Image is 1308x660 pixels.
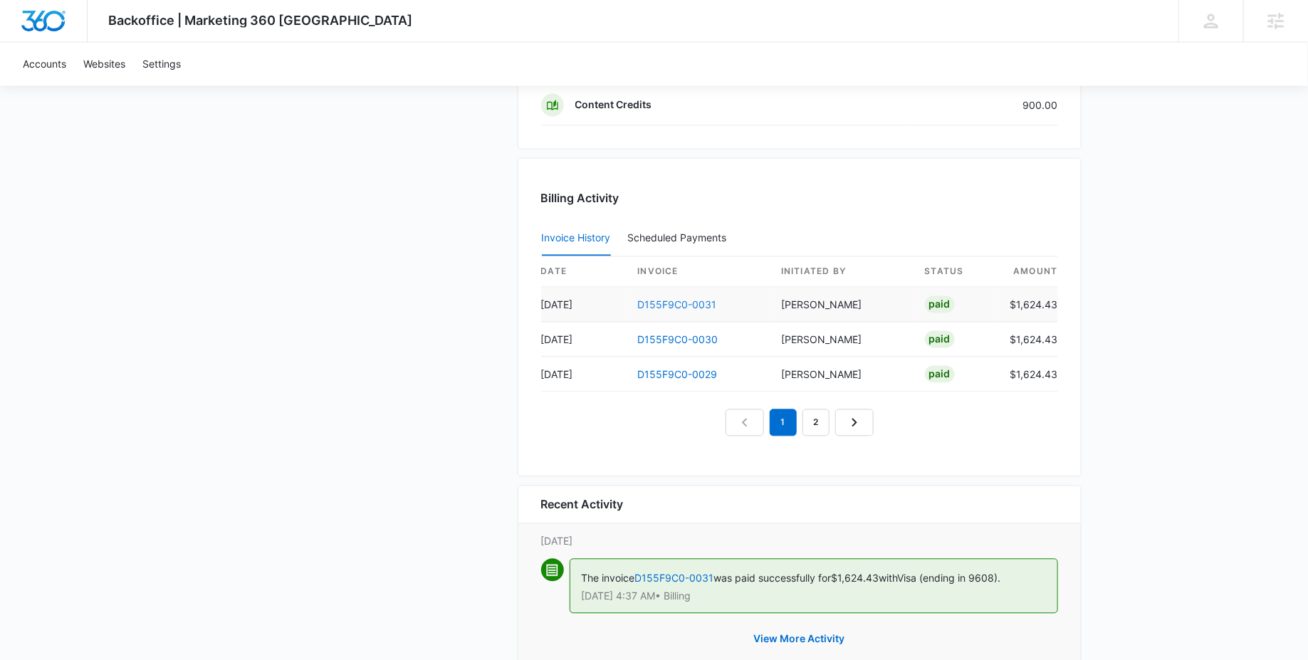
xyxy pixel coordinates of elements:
span: Visa (ending in 9608). [898,572,1001,585]
td: $1,624.43 [999,288,1058,323]
div: Scheduled Payments [628,234,733,243]
th: date [541,257,627,288]
a: Next Page [835,409,874,436]
a: Page 2 [802,409,830,436]
a: Accounts [14,43,75,86]
button: Invoice History [542,222,611,256]
span: $1,624.43 [832,572,879,585]
td: [DATE] [541,357,627,392]
th: status [914,257,999,288]
a: D155F9C0-0031 [635,572,714,585]
span: was paid successfully for [714,572,832,585]
a: D155F9C0-0031 [638,299,717,311]
a: D155F9C0-0029 [638,369,718,381]
nav: Pagination [726,409,874,436]
em: 1 [770,409,797,436]
td: $1,624.43 [999,357,1058,392]
a: Settings [134,43,189,86]
span: with [879,572,898,585]
td: [PERSON_NAME] [770,288,914,323]
td: $1,624.43 [999,323,1058,357]
a: D155F9C0-0030 [638,334,718,346]
th: amount [999,257,1058,288]
td: [PERSON_NAME] [770,323,914,357]
td: [DATE] [541,288,627,323]
div: Paid [925,366,955,383]
div: Paid [925,296,955,313]
p: [DATE] 4:37 AM • Billing [582,592,1046,602]
a: Websites [75,43,134,86]
h6: Recent Activity [541,496,624,513]
td: [DATE] [541,323,627,357]
button: View More Activity [740,622,859,656]
p: [DATE] [541,534,1058,549]
th: Initiated By [770,257,914,288]
div: Paid [925,331,955,348]
td: [PERSON_NAME] [770,357,914,392]
span: Backoffice | Marketing 360 [GEOGRAPHIC_DATA] [109,13,413,28]
h3: Billing Activity [541,190,1058,207]
span: The invoice [582,572,635,585]
p: Content Credits [575,98,652,112]
td: 900.00 [907,85,1058,126]
th: invoice [627,257,770,288]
